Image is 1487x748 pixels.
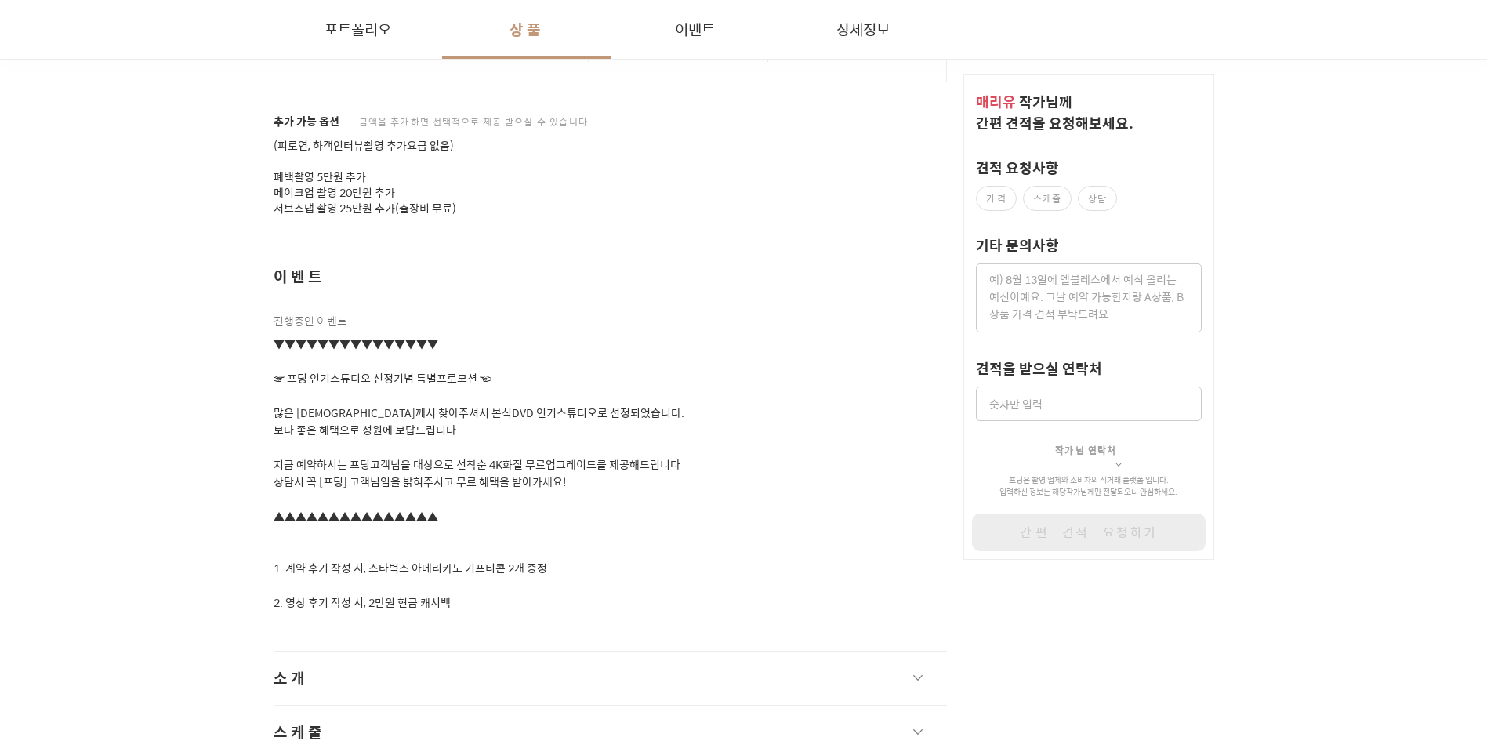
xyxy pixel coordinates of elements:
[103,497,202,536] a: 대화
[274,667,310,689] span: 소개
[1078,186,1117,211] label: 상담
[274,138,948,216] p: (피로연, 하객인터뷰촬영 추가요금 없음) 폐백촬영 5만원 추가 메이크업 촬영 20만원 추가 서브스냅 촬영 25만원 추가(출장비 무료)
[274,721,325,743] span: 스케줄
[49,521,59,533] span: 홈
[274,114,339,129] span: 추가 가능 옵션
[1055,421,1122,470] button: 작가님 연락처
[976,157,1059,178] label: 견적 요청사항
[202,497,301,536] a: 설정
[976,234,1059,256] label: 기타 문의사항
[274,336,948,612] p: ▼▼▼▼▼▼▼▼▼▼▼▼▼▼▼ ☞ 프딩 인기스튜디오 선정기념 특별프로모션 ☜ 많은 [DEMOGRAPHIC_DATA]께서 찾아주셔서 본식DVD 인기스튜디오로 선정되었습니다. 보다...
[976,358,1102,379] label: 견적을 받으실 연락처
[976,387,1202,421] input: 숫자만 입력
[143,521,162,534] span: 대화
[242,521,261,533] span: 설정
[976,474,1202,498] p: 프딩은 촬영 업체와 소비자의 직거래 플랫폼 입니다. 입력하신 정보는 해당 작가 님께만 전달되오니 안심하세요.
[274,312,347,329] span: 진행중인 이벤트
[274,265,948,287] span: 이벤트
[359,114,597,129] span: 금액을 추가하면 선택적으로 제공 받으실 수 있습니다.
[976,91,1016,112] span: 매리유
[976,91,1133,133] span: 작가 님께 간편 견적을 요청해보세요.
[5,497,103,536] a: 홈
[1055,443,1116,457] span: 작가님 연락처
[274,652,948,705] button: 소개
[976,186,1017,211] label: 가격
[972,514,1206,551] button: 간편 견적 요청하기
[1023,186,1072,211] label: 스케줄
